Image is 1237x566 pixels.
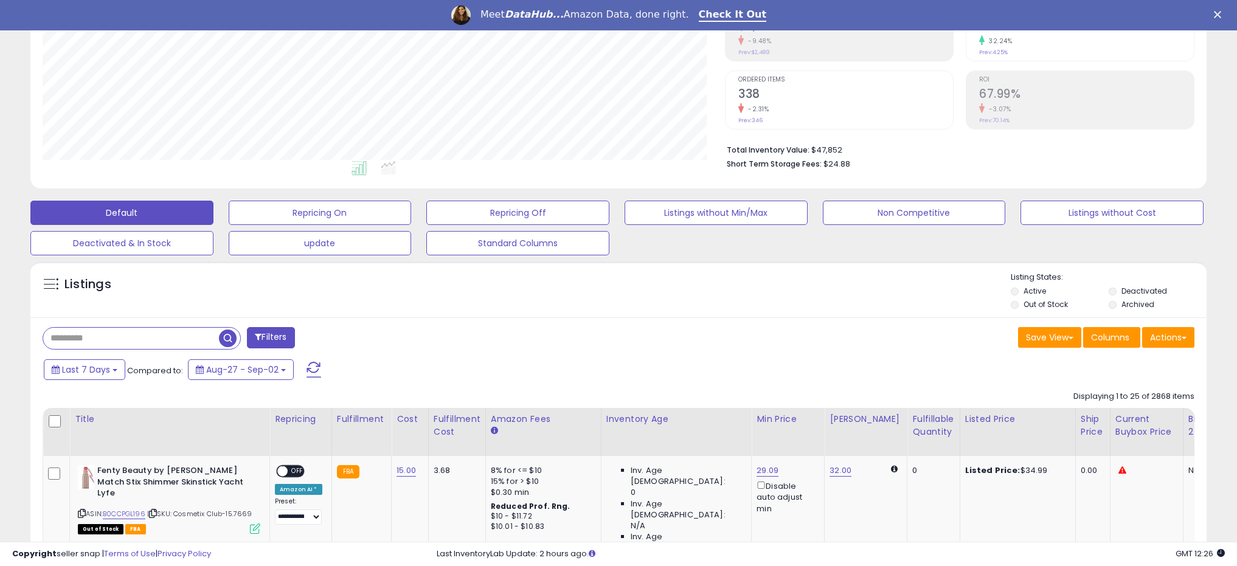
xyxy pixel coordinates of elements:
[727,145,809,155] b: Total Inventory Value:
[491,511,592,522] div: $10 - $11.72
[247,327,294,348] button: Filters
[12,548,57,559] strong: Copyright
[1018,327,1081,348] button: Save View
[275,497,322,525] div: Preset:
[491,413,596,426] div: Amazon Fees
[397,413,423,426] div: Cost
[62,364,110,376] span: Last 7 Days
[147,509,252,519] span: | SKU: Cosmetix Club-15.7669
[206,364,279,376] span: Aug-27 - Sep-02
[229,231,412,255] button: update
[397,464,416,477] a: 15.00
[103,509,145,519] a: B0CCPGL196
[757,479,815,514] div: Disable auto adjust min
[275,484,322,495] div: Amazon AI *
[738,117,763,124] small: Prev: 346
[426,201,609,225] button: Repricing Off
[1115,413,1178,438] div: Current Buybox Price
[830,413,902,426] div: [PERSON_NAME]
[188,359,294,380] button: Aug-27 - Sep-02
[78,524,123,534] span: All listings that are currently out of stock and unavailable for purchase on Amazon
[738,49,770,56] small: Prev: $2,489
[912,413,954,438] div: Fulfillable Quantity
[1011,272,1206,283] p: Listing States:
[1188,413,1233,438] div: BB Share 24h.
[1091,331,1129,343] span: Columns
[912,465,950,476] div: 0
[491,487,592,498] div: $0.30 min
[830,464,851,477] a: 32.00
[631,465,742,487] span: Inv. Age [DEMOGRAPHIC_DATA]:
[606,413,746,426] div: Inventory Age
[823,158,850,170] span: $24.88
[1083,327,1140,348] button: Columns
[744,36,771,46] small: -9.48%
[979,117,1010,124] small: Prev: 70.14%
[625,201,808,225] button: Listings without Min/Max
[727,142,1185,156] li: $47,852
[1176,548,1225,559] span: 2025-09-10 12:26 GMT
[1081,413,1105,438] div: Ship Price
[985,105,1011,114] small: -3.07%
[125,524,146,534] span: FBA
[491,522,592,532] div: $10.01 - $10.83
[288,466,307,477] span: OFF
[434,465,476,476] div: 3.68
[631,487,636,498] span: 0
[727,159,822,169] b: Short Term Storage Fees:
[1024,286,1046,296] label: Active
[78,465,94,489] img: 31ci+payYLL._SL40_.jpg
[979,87,1194,103] h2: 67.99%
[75,413,265,426] div: Title
[631,499,742,520] span: Inv. Age [DEMOGRAPHIC_DATA]:
[491,426,498,437] small: Amazon Fees.
[64,276,111,293] h5: Listings
[699,9,767,22] a: Check It Out
[979,77,1194,83] span: ROI
[337,465,359,478] small: FBA
[491,465,592,476] div: 8% for <= $10
[480,9,689,21] div: Meet Amazon Data, done right.
[158,548,211,559] a: Privacy Policy
[985,36,1012,46] small: 32.24%
[965,464,1020,476] b: Listed Price:
[491,476,592,487] div: 15% for > $10
[426,231,609,255] button: Standard Columns
[1142,327,1194,348] button: Actions
[30,201,213,225] button: Default
[12,548,211,560] div: seller snap | |
[434,413,480,438] div: Fulfillment Cost
[337,413,386,426] div: Fulfillment
[229,201,412,225] button: Repricing On
[744,105,769,114] small: -2.31%
[1081,465,1101,476] div: 0.00
[451,5,471,25] img: Profile image for Georgie
[275,413,327,426] div: Repricing
[1121,299,1154,309] label: Archived
[97,465,245,502] b: Fenty Beauty by [PERSON_NAME] Match Stix Shimmer Skinstick Yacht Lyfe
[1073,391,1194,402] div: Displaying 1 to 25 of 2868 items
[979,49,1008,56] small: Prev: 4.25%
[44,359,125,380] button: Last 7 Days
[1024,299,1068,309] label: Out of Stock
[965,413,1070,426] div: Listed Price
[757,464,778,477] a: 29.09
[437,548,1225,560] div: Last InventoryLab Update: 2 hours ago.
[104,548,156,559] a: Terms of Use
[823,201,1006,225] button: Non Competitive
[738,87,953,103] h2: 338
[127,365,183,376] span: Compared to:
[1188,465,1228,476] div: N/A
[505,9,564,20] i: DataHub...
[1214,11,1226,18] div: Close
[631,520,645,531] span: N/A
[1020,201,1204,225] button: Listings without Cost
[757,413,819,426] div: Min Price
[965,465,1066,476] div: $34.99
[1121,286,1167,296] label: Deactivated
[738,77,953,83] span: Ordered Items
[30,231,213,255] button: Deactivated & In Stock
[491,501,570,511] b: Reduced Prof. Rng.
